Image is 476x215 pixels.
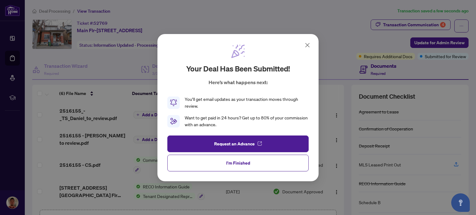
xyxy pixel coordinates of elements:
[185,114,309,128] div: Want to get paid in 24 hours? Get up to 80% of your commission with an advance.
[167,154,309,171] button: I'm Finished
[186,64,290,74] h2: Your deal has been submitted!
[209,79,268,86] p: Here’s what happens next:
[185,96,309,110] div: You’ll get email updates as your transaction moves through review.
[226,158,250,168] span: I'm Finished
[451,193,470,212] button: Open asap
[214,139,255,148] span: Request an Advance
[167,135,309,152] button: Request an Advance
